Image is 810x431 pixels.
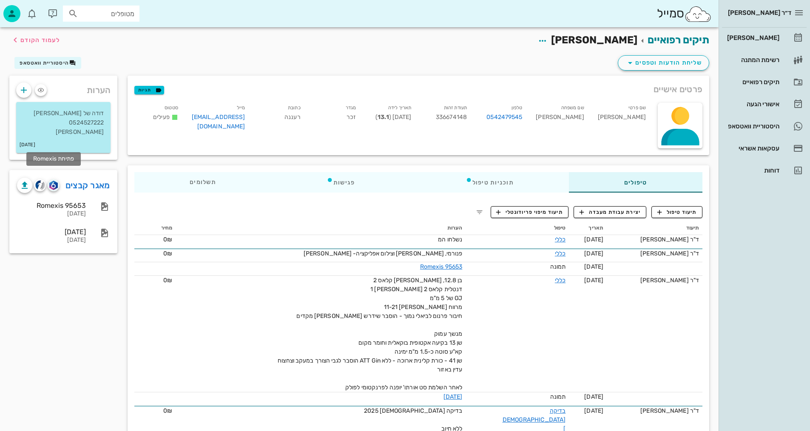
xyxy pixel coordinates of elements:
div: ד"ר [PERSON_NAME] [610,276,699,285]
div: ד"ר [PERSON_NAME] [610,235,699,244]
a: עסקאות אשראי [722,138,807,159]
div: תוכניות טיפול [410,172,569,193]
span: תמונה [550,393,566,400]
div: טיפולים [569,172,702,193]
div: רשימת המתנה [725,57,779,63]
img: cliniview logo [35,180,45,190]
div: אישורי הגעה [725,101,779,108]
div: ד"ר [PERSON_NAME] [610,249,699,258]
span: לעמוד הקודם [20,37,60,44]
div: ד"ר [PERSON_NAME] [610,406,699,415]
div: היסטוריית וואטסאפ [725,123,779,130]
div: Romexis 95653 [17,201,86,210]
a: תיקים רפואיים [648,34,709,46]
small: שם משפחה [561,105,584,111]
span: 0₪ [163,236,172,243]
small: כתובת [288,105,301,111]
button: romexis logo [48,179,60,191]
div: [PERSON_NAME] [725,34,779,41]
a: Romexis 95653 [420,263,462,270]
div: [DATE] [17,237,86,244]
span: תגיות [138,86,160,94]
span: [DATE] [584,250,603,257]
a: כללי [555,250,566,257]
div: דוחות [725,167,779,174]
small: תעודת זהות [444,105,467,111]
span: היסטוריית וואטסאפ [20,60,69,66]
th: תאריך [569,221,607,235]
a: 0542479545 [486,113,522,122]
span: 336674148 [436,113,467,121]
div: הערות [9,76,117,100]
span: תמונה [550,263,566,270]
a: אישורי הגעה [722,94,807,114]
th: מחיר [134,221,176,235]
span: 0₪ [163,407,172,414]
small: טלפון [512,105,523,111]
div: [DATE] [17,228,86,236]
small: מגדר [346,105,356,111]
button: תיעוד טיפול [651,206,702,218]
span: יצירת עבודת מעבדה [580,208,641,216]
div: [PERSON_NAME] [529,101,591,136]
span: 0₪ [163,277,172,284]
button: תגיות [134,86,164,94]
span: פרטים אישיים [654,82,702,96]
span: [DATE] [584,277,603,284]
span: תיעוד מיפוי פריודונטלי [496,208,563,216]
span: [DATE] [584,393,603,400]
th: הערות [176,221,466,235]
button: היסטוריית וואטסאפ [14,57,81,69]
span: [DATE] [584,407,603,414]
th: תיעוד [607,221,702,235]
button: שליחת הודעות וטפסים [618,55,709,71]
div: זכר [307,101,363,136]
span: תג [25,7,30,12]
span: ד״ר [PERSON_NAME] [728,9,791,17]
a: [EMAIL_ADDRESS][DOMAIN_NAME] [192,113,245,130]
a: רשימת המתנה [722,50,807,70]
a: כללי [555,277,566,284]
span: תיעוד טיפול [657,208,697,216]
a: היסטוריית וואטסאפ [722,116,807,136]
a: מאגר קבצים [65,179,110,192]
img: SmileCloud logo [684,6,712,23]
button: cliniview logo [34,179,46,191]
small: סטטוס [165,105,178,111]
span: [DATE] [584,263,603,270]
span: [DATE] ( ) [375,113,411,121]
a: תיקים רפואיים [722,72,807,92]
small: שם פרטי [628,105,646,111]
small: [DATE] [20,140,35,150]
span: [PERSON_NAME] [551,34,637,46]
a: [DATE] [443,393,463,400]
span: פעילים [153,113,170,121]
span: נשלחו המ [438,236,462,243]
span: בן 12.8, [PERSON_NAME] קלאס 2 דנטלית קלאס 2 [PERSON_NAME] 1 OJ של 5 מ"מ מרווח [PERSON_NAME] 11-21... [278,277,462,391]
div: סמייל [657,5,712,23]
th: טיפול [466,221,569,235]
small: מייל [237,105,245,111]
img: romexis logo [49,181,57,190]
span: רעננה [284,113,301,121]
div: [PERSON_NAME] [591,101,653,136]
span: [DATE] [584,236,603,243]
span: פנורמי, [PERSON_NAME] וצילום אפליקציה- [PERSON_NAME] [304,250,462,257]
button: לעמוד הקודם [10,32,60,48]
span: תשלומים [190,179,216,185]
small: תאריך לידה [388,105,412,111]
a: דוחות [722,160,807,181]
strong: 13.1 [378,113,389,121]
span: שליחת הודעות וטפסים [625,58,702,68]
p: דודה של [PERSON_NAME] 0524527222 [PERSON_NAME] [23,109,104,137]
div: [DATE] [17,210,86,218]
a: [PERSON_NAME] [722,28,807,48]
div: תיקים רפואיים [725,79,779,85]
div: פגישות [271,172,410,193]
button: תיעוד מיפוי פריודונטלי [491,206,569,218]
button: יצירת עבודת מעבדה [574,206,646,218]
a: כללי [555,236,566,243]
div: עסקאות אשראי [725,145,779,152]
span: 0₪ [163,250,172,257]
